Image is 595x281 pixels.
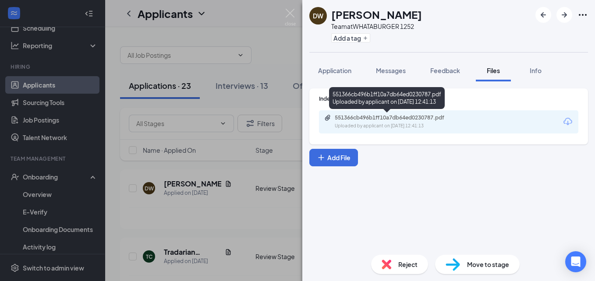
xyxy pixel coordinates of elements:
[563,116,573,127] svg: Download
[577,10,588,20] svg: Ellipses
[331,7,422,22] h1: [PERSON_NAME]
[559,10,570,20] svg: ArrowRight
[430,67,460,74] span: Feedback
[530,67,542,74] span: Info
[376,67,406,74] span: Messages
[313,11,323,20] div: DW
[467,260,509,269] span: Move to stage
[556,7,572,23] button: ArrowRight
[318,67,351,74] span: Application
[535,7,551,23] button: ArrowLeftNew
[309,149,358,166] button: Add FilePlus
[335,123,466,130] div: Uploaded by applicant on [DATE] 12:41:13
[538,10,549,20] svg: ArrowLeftNew
[363,35,368,41] svg: Plus
[324,114,466,130] a: Paperclip551366cb496b1ff10a7db64ed0230787.pdfUploaded by applicant on [DATE] 12:41:13
[335,114,457,121] div: 551366cb496b1ff10a7db64ed0230787.pdf
[319,95,578,102] div: Indeed Resume
[398,260,418,269] span: Reject
[331,22,422,31] div: Team at WHATABURGER 1252
[487,67,500,74] span: Files
[324,114,331,121] svg: Paperclip
[331,33,370,42] button: PlusAdd a tag
[317,153,326,162] svg: Plus
[565,251,586,272] div: Open Intercom Messenger
[329,87,445,109] div: 551366cb496b1ff10a7db64ed0230787.pdf Uploaded by applicant on [DATE] 12:41:13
